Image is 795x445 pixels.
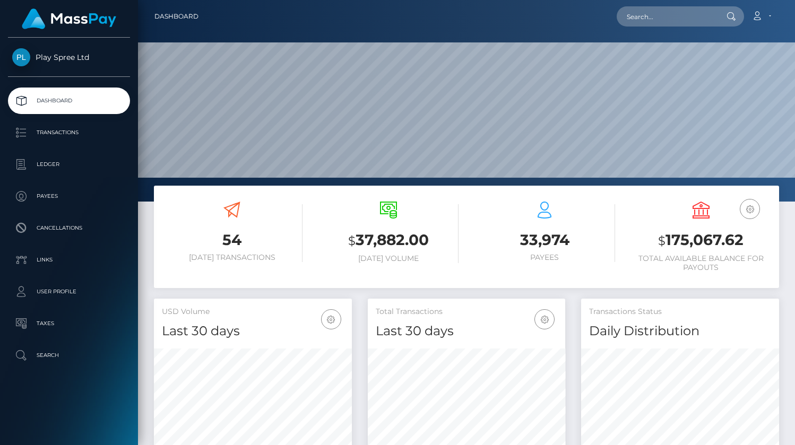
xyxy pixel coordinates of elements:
[8,278,130,305] a: User Profile
[12,252,126,268] p: Links
[12,125,126,141] p: Transactions
[8,183,130,210] a: Payees
[658,233,666,248] small: $
[318,254,459,263] h6: [DATE] Volume
[318,230,459,251] h3: 37,882.00
[162,307,344,317] h5: USD Volume
[376,322,558,341] h4: Last 30 days
[8,119,130,146] a: Transactions
[8,215,130,241] a: Cancellations
[589,307,771,317] h5: Transactions Status
[162,322,344,341] h4: Last 30 days
[154,5,198,28] a: Dashboard
[12,220,126,236] p: Cancellations
[162,230,303,250] h3: 54
[12,188,126,204] p: Payees
[12,284,126,300] p: User Profile
[12,93,126,109] p: Dashboard
[8,247,130,273] a: Links
[22,8,116,29] img: MassPay Logo
[8,88,130,114] a: Dashboard
[376,307,558,317] h5: Total Transactions
[8,342,130,369] a: Search
[589,322,771,341] h4: Daily Distribution
[8,151,130,178] a: Ledger
[12,156,126,172] p: Ledger
[8,310,130,337] a: Taxes
[474,253,615,262] h6: Payees
[12,48,30,66] img: Play Spree Ltd
[631,254,772,272] h6: Total Available Balance for Payouts
[617,6,716,27] input: Search...
[12,316,126,331] p: Taxes
[8,53,130,62] span: Play Spree Ltd
[631,230,772,251] h3: 175,067.62
[162,253,303,262] h6: [DATE] Transactions
[348,233,356,248] small: $
[12,347,126,363] p: Search
[474,230,615,250] h3: 33,974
